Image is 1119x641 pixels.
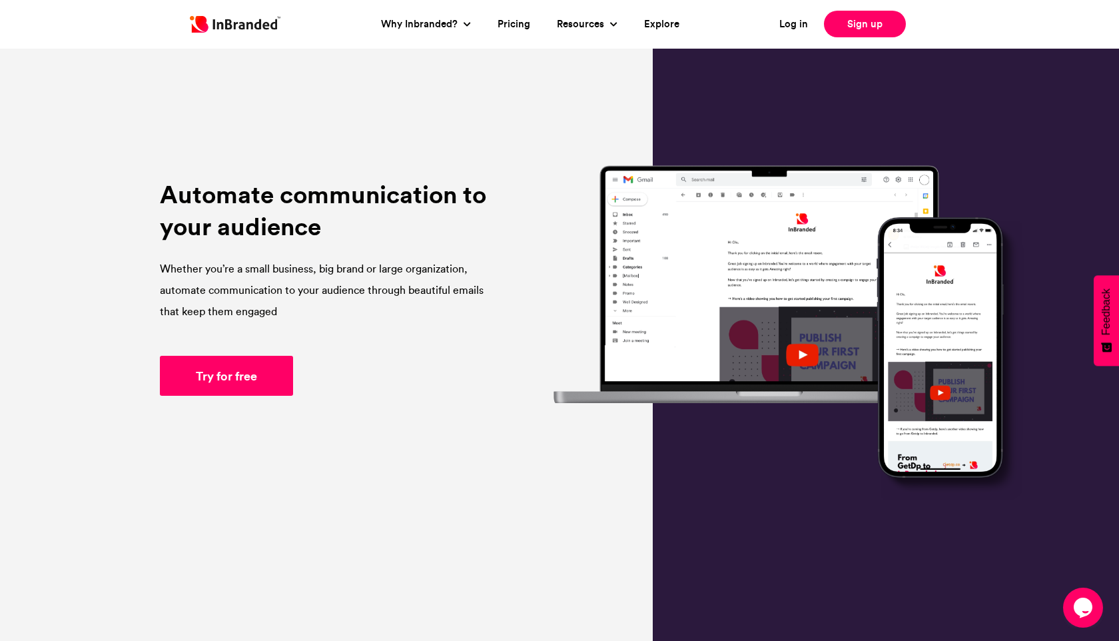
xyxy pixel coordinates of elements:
img: Editing an email [553,163,986,403]
a: Resources [557,17,607,32]
a: Pricing [498,17,530,32]
h1: Automate communication to your audience [160,179,493,243]
button: Feedback - Show survey [1094,275,1119,366]
img: Editing an email [869,213,1036,508]
a: Explore [644,17,679,32]
img: Inbranded [190,16,280,33]
a: Sign up [824,11,906,37]
a: Log in [779,17,808,32]
span: Feedback [1100,289,1112,335]
p: Whether you’re a small business, big brand or large organization, automate communication to your ... [160,259,493,322]
iframe: chat widget [1063,588,1106,628]
a: Why Inbranded? [381,17,461,32]
a: Try for free [160,356,293,396]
